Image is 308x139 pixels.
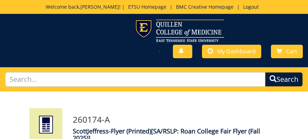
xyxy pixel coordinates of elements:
button: Search [265,72,303,87]
input: Search... [5,72,265,87]
a: Cart [271,45,303,58]
a: BMC Creative Homepage [173,3,237,10]
h3: 260174-A [73,115,279,124]
img: ETSU logo [135,19,224,42]
a: My Dashboard [202,45,261,58]
span: My Dashboard [217,47,256,55]
p: Welcome back, ! | | | [31,3,277,10]
a: [PERSON_NAME] [80,3,119,10]
a: Logout [240,3,262,10]
a: ETSU Homepage [125,3,170,10]
span: Cart [286,47,297,55]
